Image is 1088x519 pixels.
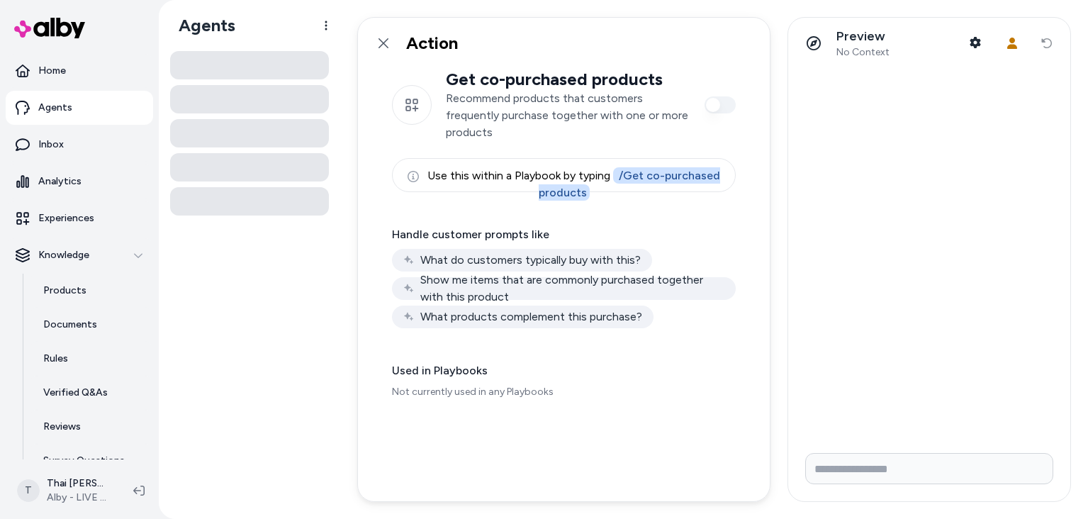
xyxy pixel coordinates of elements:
[38,174,82,189] p: Analytics
[43,352,68,366] p: Rules
[43,318,97,332] p: Documents
[47,491,111,505] span: Alby - LIVE on [DOMAIN_NAME]
[6,54,153,88] a: Home
[392,306,654,328] div: What products complement this purchase?
[43,284,86,298] p: Products
[392,249,652,272] div: What do customers typically buy with this?
[43,454,125,468] p: Survey Questions
[47,476,111,491] p: Thai [PERSON_NAME]
[6,201,153,235] a: Experiences
[29,308,153,342] a: Documents
[38,138,64,152] p: Inbox
[6,128,153,162] a: Inbox
[14,18,85,38] img: alby Logo
[43,386,108,400] p: Verified Q&As
[6,164,153,199] a: Analytics
[38,248,89,262] p: Knowledge
[392,277,736,300] div: Show me items that are commonly purchased together with this product
[392,158,736,192] div: Use this within a Playbook by typing
[446,90,690,141] p: Recommend products that customers frequently purchase together with one or more products
[539,167,721,201] span: / Get co-purchased products
[392,362,736,379] p: Used in Playbooks
[29,376,153,410] a: Verified Q&As
[29,342,153,376] a: Rules
[406,32,458,55] h1: Action
[38,211,94,225] p: Experiences
[29,274,153,308] a: Products
[38,64,66,78] p: Home
[805,453,1053,484] input: Write your prompt here
[43,420,81,434] p: Reviews
[29,444,153,478] a: Survey Questions
[446,69,690,90] h2: Get co-purchased products
[392,226,736,243] p: Handle customer prompts like
[836,28,890,45] p: Preview
[6,238,153,272] button: Knowledge
[392,385,736,399] p: Not currently used in any Playbooks
[6,91,153,125] a: Agents
[17,479,40,502] span: T
[9,468,122,513] button: TThai [PERSON_NAME]Alby - LIVE on [DOMAIN_NAME]
[29,410,153,444] a: Reviews
[38,101,72,115] p: Agents
[836,46,890,59] span: No Context
[167,15,235,36] h1: Agents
